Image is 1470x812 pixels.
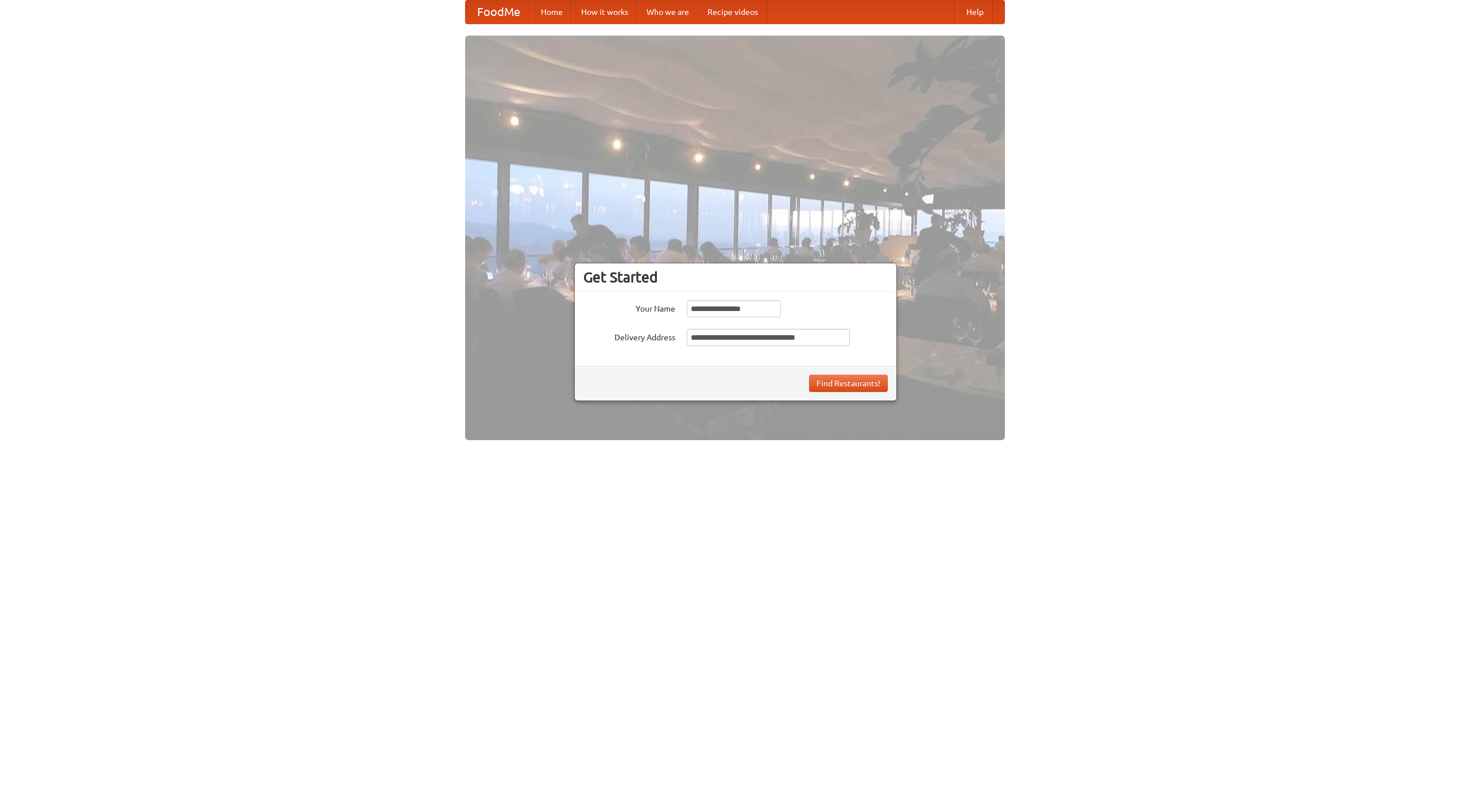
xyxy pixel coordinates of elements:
a: Who we are [637,1,698,24]
label: Your Name [583,300,675,314]
a: Home [532,1,572,24]
a: FoodMe [466,1,532,24]
label: Delivery Address [583,329,675,343]
h3: Get Started [583,269,888,286]
a: How it works [572,1,637,24]
button: Find Restaurants! [809,375,888,392]
a: Help [957,1,993,24]
a: Recipe videos [698,1,767,24]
